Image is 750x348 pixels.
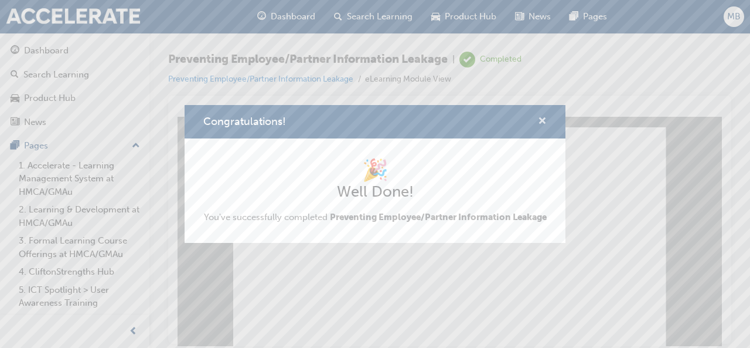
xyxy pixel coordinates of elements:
h2: Well Done! [204,183,547,201]
button: cross-icon [538,114,547,129]
span: cross-icon [538,117,547,127]
span: You've successfully completed [204,212,547,222]
span: Congratulations! [203,115,286,128]
div: Congratulations! [185,105,565,242]
h1: 🎉 [204,157,547,183]
span: Preventing Employee/Partner Information Leakage [330,212,547,222]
